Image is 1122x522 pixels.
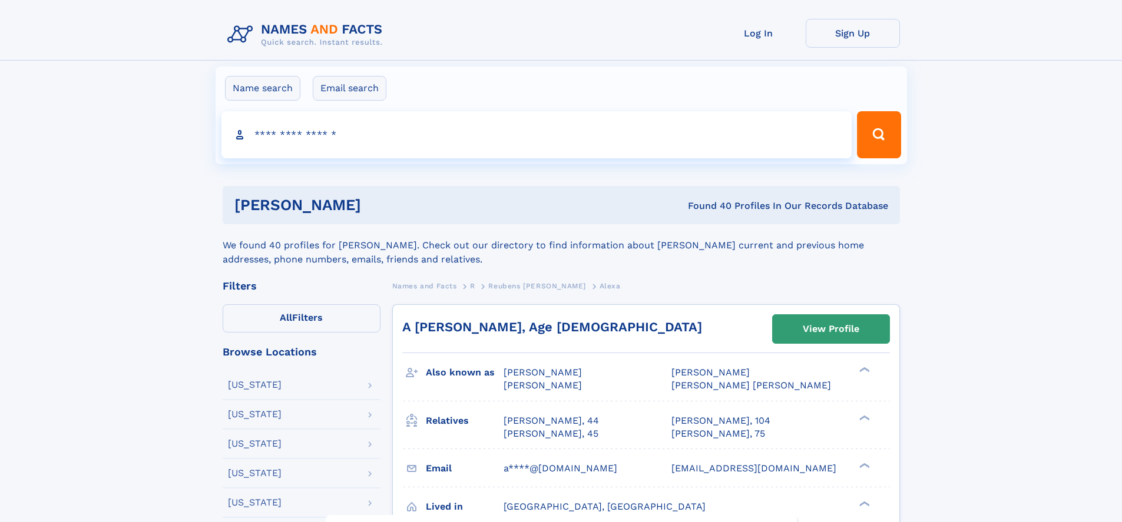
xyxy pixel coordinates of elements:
h3: Relatives [426,411,504,431]
label: Filters [223,304,380,333]
h3: Also known as [426,363,504,383]
a: Reubens [PERSON_NAME] [488,278,586,293]
label: Name search [225,76,300,101]
div: Filters [223,281,380,291]
span: R [470,282,475,290]
a: Names and Facts [392,278,457,293]
div: [US_STATE] [228,439,282,448]
div: [US_STATE] [228,468,282,478]
div: Found 40 Profiles In Our Records Database [524,200,888,212]
div: Browse Locations [223,347,380,357]
span: [GEOGRAPHIC_DATA], [GEOGRAPHIC_DATA] [504,501,706,512]
div: ❯ [856,461,871,469]
span: [PERSON_NAME] [504,367,582,378]
h3: Email [426,458,504,478]
img: Logo Names and Facts [223,19,392,51]
a: Log In [711,19,806,48]
a: A [PERSON_NAME], Age [DEMOGRAPHIC_DATA] [402,320,702,334]
span: [EMAIL_ADDRESS][DOMAIN_NAME] [671,463,836,474]
div: ❯ [856,366,871,374]
a: [PERSON_NAME], 45 [504,427,598,440]
button: Search Button [857,111,901,158]
span: [PERSON_NAME] [504,380,582,391]
a: Sign Up [806,19,900,48]
div: View Profile [803,315,859,343]
div: [US_STATE] [228,498,282,507]
a: [PERSON_NAME], 104 [671,414,770,427]
a: R [470,278,475,293]
input: search input [221,111,852,158]
a: [PERSON_NAME], 75 [671,427,765,440]
div: [US_STATE] [228,410,282,419]
div: ❯ [856,500,871,507]
div: [US_STATE] [228,380,282,390]
a: View Profile [773,315,889,343]
h3: Lived in [426,497,504,517]
span: [PERSON_NAME] [PERSON_NAME] [671,380,831,391]
h1: [PERSON_NAME] [234,198,525,212]
span: Alexa [600,282,621,290]
span: Reubens [PERSON_NAME] [488,282,586,290]
div: ❯ [856,414,871,421]
span: [PERSON_NAME] [671,367,750,378]
label: Email search [313,76,386,101]
span: All [280,312,292,323]
div: We found 40 profiles for [PERSON_NAME]. Check out our directory to find information about [PERSON... [223,224,900,267]
a: [PERSON_NAME], 44 [504,414,599,427]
